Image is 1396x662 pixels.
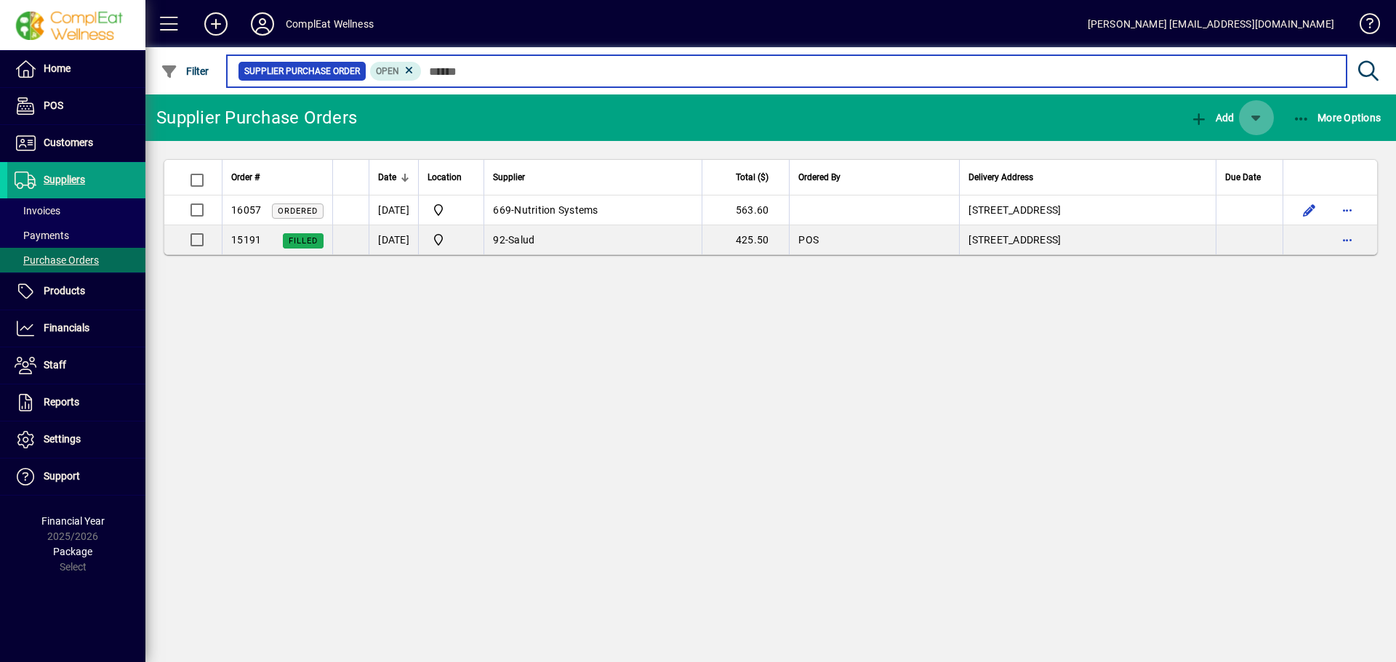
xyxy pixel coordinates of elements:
button: Filter [157,58,213,84]
td: [STREET_ADDRESS] [959,195,1216,225]
div: Supplier Purchase Orders [156,106,357,129]
a: Settings [7,421,145,458]
span: Reports [44,396,79,408]
span: Due Date [1225,169,1261,185]
a: Customers [7,125,145,161]
a: Purchase Orders [7,248,145,273]
span: Open [376,66,399,76]
span: Delivery Address [968,169,1033,185]
div: Due Date [1225,169,1274,185]
td: [DATE] [369,195,418,225]
td: 563.60 [702,195,789,225]
span: Financials [44,322,89,334]
span: Products [44,285,85,296]
td: [STREET_ADDRESS] [959,225,1216,254]
span: Customers [44,137,93,148]
span: Salud [508,234,534,246]
span: Financial Year [41,515,105,527]
button: Add [193,11,239,37]
span: Settings [44,433,81,445]
span: 16057 [231,204,261,216]
span: Support [44,470,80,482]
td: - [484,225,702,254]
span: Purchase Orders [15,254,99,266]
div: Order # [231,169,324,185]
td: [DATE] [369,225,418,254]
span: 15191 [231,234,261,246]
span: Ordered [278,206,318,216]
a: Knowledge Base [1349,3,1378,50]
span: Payments [15,230,69,241]
a: Support [7,459,145,495]
span: 669 [493,204,511,216]
td: 425.50 [702,225,789,254]
a: Reports [7,384,145,421]
span: Nutrition Systems [514,204,598,216]
div: Date [378,169,409,185]
a: POS [7,88,145,124]
span: Filled [289,236,318,246]
span: Total ($) [736,169,769,185]
div: [PERSON_NAME] [EMAIL_ADDRESS][DOMAIN_NAME] [1088,12,1334,36]
a: Staff [7,347,145,384]
button: Add [1187,105,1237,131]
span: Invoices [15,205,60,217]
div: Total ($) [711,169,782,185]
div: Supplier [493,169,693,185]
span: More Options [1293,112,1381,124]
span: Staff [44,359,66,371]
mat-chip: Completion Status: Open [370,62,422,81]
a: Products [7,273,145,310]
span: Date [378,169,396,185]
a: Financials [7,310,145,347]
span: Package [53,546,92,557]
span: Location [428,169,462,185]
span: Order # [231,169,260,185]
span: Filter [161,65,209,77]
span: Supplier [493,169,525,185]
td: - [484,195,702,225]
span: Home [44,62,71,74]
button: More options [1336,198,1359,222]
span: Supplier Purchase Order [244,64,360,78]
button: Profile [239,11,286,37]
span: ComplEat Wellness [428,231,475,249]
button: Edit [1298,198,1321,222]
div: Location [428,169,475,185]
button: More Options [1289,105,1385,131]
a: Home [7,51,145,87]
a: Payments [7,223,145,248]
span: Add [1190,112,1234,124]
div: Ordered By [798,169,950,185]
div: ComplEat Wellness [286,12,374,36]
span: Suppliers [44,174,85,185]
span: POS [798,234,819,246]
span: 92 [493,234,505,246]
a: Invoices [7,198,145,223]
button: More options [1336,228,1359,251]
span: ComplEat Wellness [428,201,475,219]
span: POS [44,100,63,111]
span: Ordered By [798,169,841,185]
